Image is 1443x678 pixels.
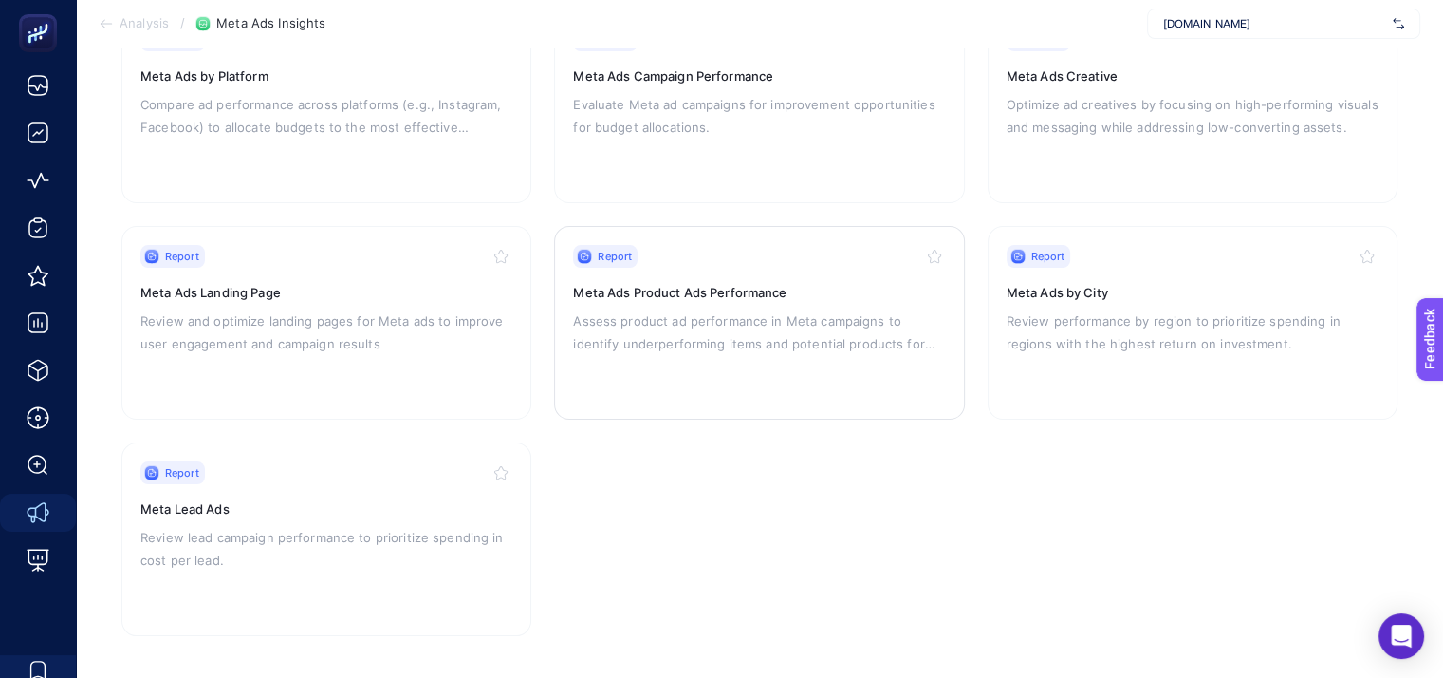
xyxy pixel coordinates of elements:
p: Review lead campaign performance to prioritize spending in cost per lead. [140,526,512,572]
a: ReportMeta Ads by CityReview performance by region to prioritize spending in regions with the hig... [988,226,1397,420]
h3: Meta Ads by City [1007,283,1378,302]
span: Report [165,465,199,480]
span: Report [598,249,632,264]
p: Assess product ad performance in Meta campaigns to identify underperforming items and potential p... [573,310,945,355]
div: Open Intercom Messenger [1378,613,1424,659]
img: svg%3e [1393,14,1404,33]
span: Analysis [120,16,169,31]
p: Optimize ad creatives by focusing on high-performing visuals and messaging while addressing low-c... [1007,93,1378,139]
span: [DOMAIN_NAME] [1163,16,1385,31]
a: ReportMeta Ads by PlatformCompare ad performance across platforms (e.g., Instagram, Facebook) to ... [121,9,531,203]
a: ReportMeta Ads Campaign PerformanceEvaluate Meta ad campaigns for improvement opportunities for b... [554,9,964,203]
h3: Meta Ads Product Ads Performance [573,283,945,302]
h3: Meta Lead Ads [140,499,512,518]
h3: Meta Ads by Platform [140,66,512,85]
h3: Meta Ads Creative [1007,66,1378,85]
p: Compare ad performance across platforms (e.g., Instagram, Facebook) to allocate budgets to the mo... [140,93,512,139]
h3: Meta Ads Landing Page [140,283,512,302]
a: ReportMeta Ads Landing PageReview and optimize landing pages for Meta ads to improve user engagem... [121,226,531,420]
span: Report [165,249,199,264]
span: Report [1031,249,1065,264]
p: Evaluate Meta ad campaigns for improvement opportunities for budget allocations. [573,93,945,139]
p: Review and optimize landing pages for Meta ads to improve user engagement and campaign results [140,310,512,355]
a: ReportMeta Ads CreativeOptimize ad creatives by focusing on high-performing visuals and messaging... [988,9,1397,203]
span: Feedback [11,6,72,21]
span: Meta Ads Insights [216,16,325,31]
a: ReportMeta Ads Product Ads PerformanceAssess product ad performance in Meta campaigns to identify... [554,226,964,420]
a: ReportMeta Lead AdsReview lead campaign performance to prioritize spending in cost per lead. [121,443,531,636]
p: Review performance by region to prioritize spending in regions with the highest return on investm... [1007,310,1378,355]
span: / [180,15,185,30]
h3: Meta Ads Campaign Performance [573,66,945,85]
